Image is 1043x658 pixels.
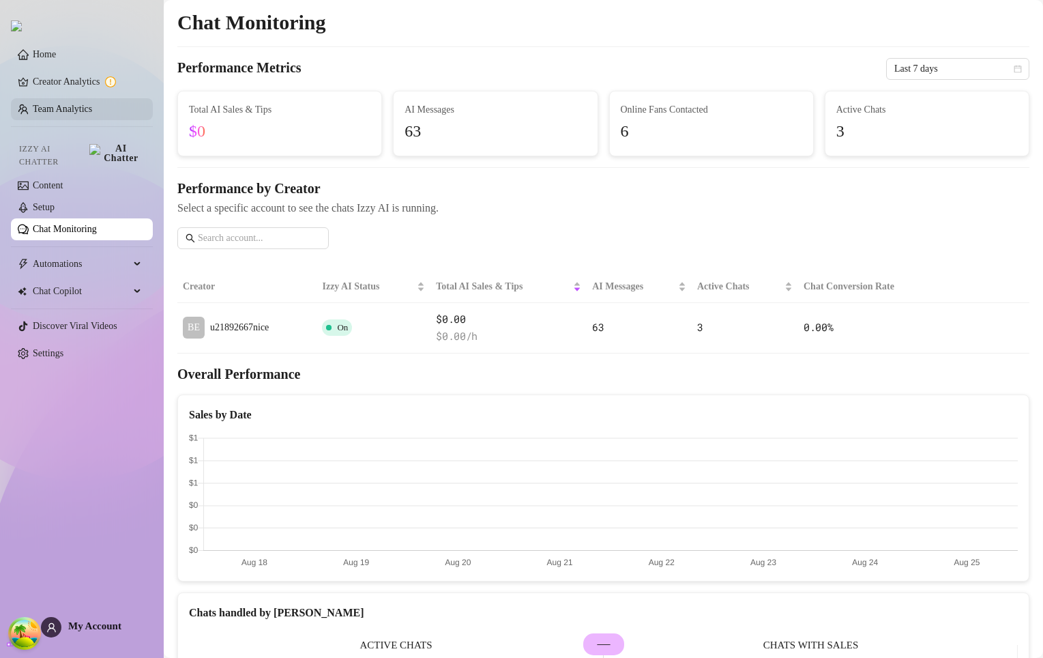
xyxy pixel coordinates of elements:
h4: Overall Performance [177,364,1029,384]
span: Total AI Sales & Tips [189,102,370,117]
button: Open Tanstack query devtools [11,620,38,647]
a: Creator Analytics exclamation-circle [33,71,142,93]
span: Izzy AI Chatter [19,143,84,169]
a: Content [33,180,63,190]
th: Active Chats [692,271,798,303]
a: Home [33,49,56,59]
span: calendar [1014,65,1022,73]
th: Total AI Sales & Tips [430,271,587,303]
a: Chat Monitoring [33,224,97,234]
span: build [7,638,16,648]
img: Chat Copilot [18,287,27,296]
span: 3 [697,320,703,334]
span: BE [188,320,200,335]
span: Chat Copilot [33,281,130,302]
span: Active Chats [697,279,782,294]
th: Izzy AI Status [317,271,430,303]
span: $ 0.00 /h [436,328,581,345]
span: AI Messages [405,102,586,117]
span: Online Fans Contacted [621,102,802,117]
span: Izzy AI Status [322,279,414,294]
span: Active Chats [836,102,1018,117]
span: $0.00 [436,311,581,328]
span: Automations [33,253,130,275]
span: AI Messages [592,279,675,294]
span: Select a specific account to see the chats Izzy AI is running. [177,199,1029,216]
h2: Chat Monitoring [177,10,326,35]
span: 0.00 % [804,320,834,334]
input: Search account... [198,231,321,246]
a: Settings [33,348,63,358]
img: AI Chatter [89,144,142,163]
a: Setup [33,202,55,212]
a: Team Analytics [33,104,92,114]
h4: Performance Metrics [177,58,302,80]
th: AI Messages [587,271,692,303]
span: thunderbolt [18,259,29,270]
span: Last 7 days [894,59,1021,79]
span: My Account [68,620,121,631]
th: Creator [177,271,317,303]
span: Total AI Sales & Tips [436,279,570,294]
span: On [337,322,348,332]
a: Discover Viral Videos [33,321,117,331]
span: 3 [836,119,1018,145]
span: u21892667nice [210,322,269,332]
span: 6 [621,119,802,145]
div: Sales by Date [189,406,1018,423]
span: 63 [405,119,586,145]
th: Chat Conversion Rate [798,271,944,303]
span: 63 [592,320,604,334]
h4: Performance by Creator [177,179,1029,198]
span: user [46,623,57,633]
span: search [186,233,195,243]
div: Chats handled by [PERSON_NAME] [189,604,1018,621]
span: $0 [189,122,205,140]
img: logo.svg [11,20,22,31]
